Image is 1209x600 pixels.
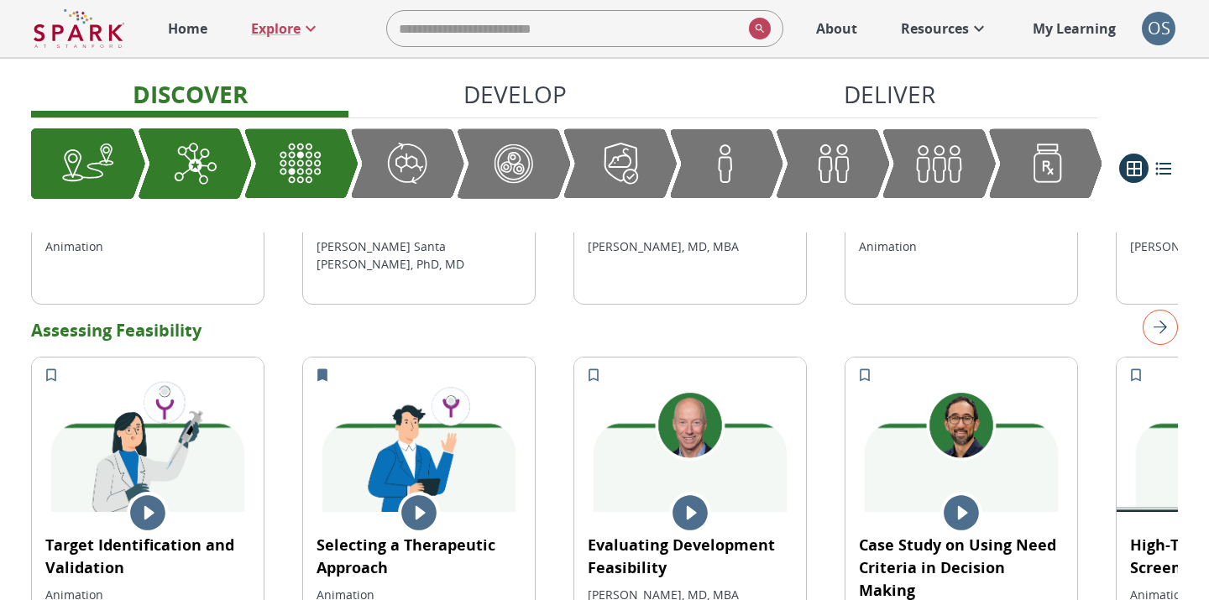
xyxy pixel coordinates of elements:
[1128,367,1144,383] svg: Add to My Learning
[32,357,264,512] img: 1942133528-8f4f3ad65251cbeacd36983cafab0c1778ac0f987ed327d07305a6be6e93c796-d
[1136,303,1178,352] button: right
[1024,10,1125,47] a: My Learning
[31,318,1178,343] p: Assessing Feasibility
[574,357,806,512] img: 1942026926-09592c79fa564414807c70385f72741f9d220d29a8648f9c49c59713b84a4dac-d
[1033,18,1116,39] p: My Learning
[585,367,602,383] svg: Add to My Learning
[892,10,997,47] a: Resources
[844,76,935,112] p: Deliver
[588,237,793,255] p: [PERSON_NAME], MD, MBA
[1119,154,1149,183] button: grid view
[31,128,1102,199] div: Graphic showing the progression through the Discover, Develop, and Deliver pipeline, highlighting...
[742,11,771,46] button: search
[133,76,248,112] p: Discover
[463,76,567,112] p: Develop
[1149,154,1178,183] button: list view
[808,10,866,47] a: About
[859,237,1064,255] p: Animation
[845,357,1077,512] img: 1942026209-0daabc707c051e0ebccef54eac0de4d338c7a02b984d71275d078af45e72bf51-d
[160,10,216,47] a: Home
[856,367,873,383] svg: Add to My Learning
[45,534,250,579] p: Target Identification and Validation
[1142,12,1175,45] div: OS
[317,534,521,579] p: Selecting a Therapeutic Approach
[588,534,793,579] p: Evaluating Development Feasibility
[243,10,329,47] a: Explore
[251,18,301,39] p: Explore
[34,8,124,49] img: Logo of SPARK at Stanford
[901,18,969,39] p: Resources
[45,237,250,255] p: Animation
[1142,12,1175,45] button: account of current user
[43,367,60,383] svg: Add to My Learning
[168,18,207,39] p: Home
[317,237,521,273] p: [PERSON_NAME] Santa [PERSON_NAME], PhD, MD
[816,18,857,39] p: About
[303,357,535,512] img: 1942133342-ddc25c47798a46549e99d8beb6e09e3c7c07eb460707e1c278eb3bc4f09dab12-d
[314,367,331,383] svg: Remove from My Learning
